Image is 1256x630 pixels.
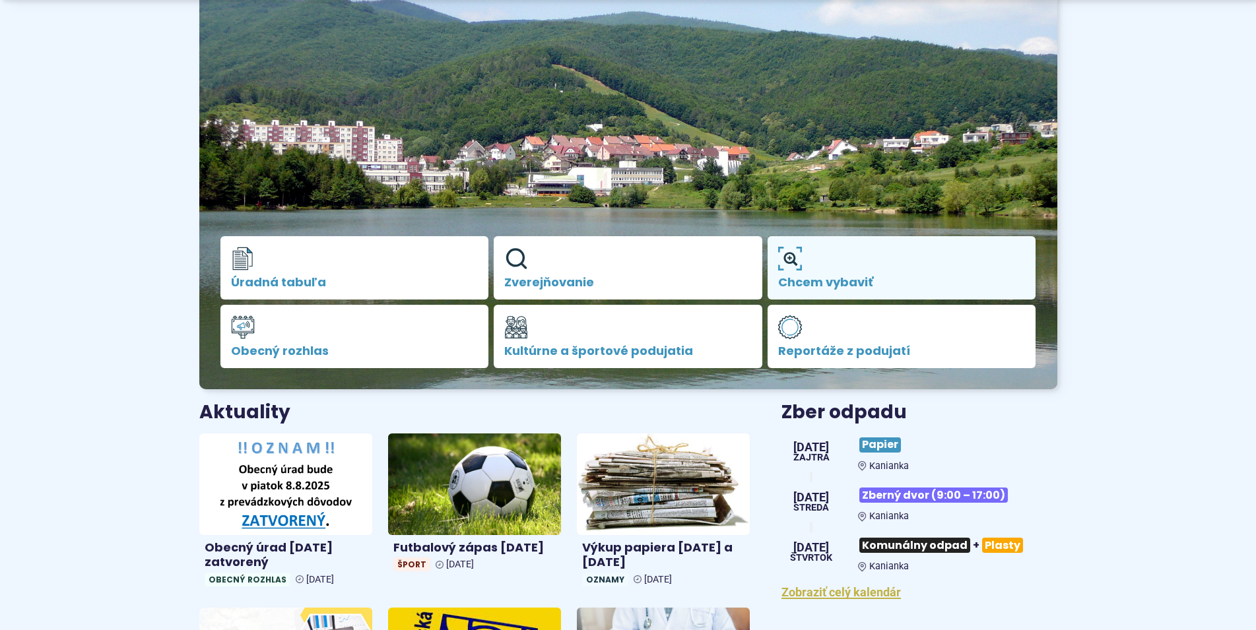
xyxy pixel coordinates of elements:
[869,460,909,472] span: Kanianka
[504,276,752,289] span: Zverejňovanie
[858,532,1057,558] h3: +
[199,433,372,592] a: Obecný úrad [DATE] zatvorený Obecný rozhlas [DATE]
[504,344,752,358] span: Kultúrne a športové podujatia
[768,236,1036,299] a: Chcem vybaviť
[393,540,556,555] h4: Futbalový zápas [DATE]
[231,276,479,289] span: Úradná tabuľa
[393,557,430,571] span: Šport
[388,433,561,577] a: Futbalový zápas [DATE] Šport [DATE]
[199,402,290,423] h3: Aktuality
[781,585,901,599] a: Zobraziť celý kalendár
[494,236,762,299] a: Zverejňovanie
[768,305,1036,368] a: Reportáže z podujatí
[859,437,901,453] span: Papier
[793,441,830,453] span: [DATE]
[781,432,1057,472] a: Papier Kanianka [DATE] Zajtra
[793,491,829,503] span: [DATE]
[859,488,1008,503] span: Zberný dvor (9:00 – 17:00)
[793,503,829,513] span: streda
[494,305,762,368] a: Kultúrne a športové podujatia
[231,344,479,358] span: Obecný rozhlas
[869,561,909,572] span: Kanianka
[778,344,1026,358] span: Reportáže z podujatí
[778,276,1026,289] span: Chcem vybaviť
[781,532,1057,572] a: Komunálny odpad+Plasty Kanianka [DATE] štvrtok
[220,236,489,299] a: Úradná tabuľa
[781,402,1057,423] h3: Zber odpadu
[793,453,830,462] span: Zajtra
[869,511,909,522] span: Kanianka
[582,540,744,570] h4: Výkup papiera [DATE] a [DATE]
[577,433,750,592] a: Výkup papiera [DATE] a [DATE] Oznamy [DATE]
[582,573,628,586] span: Oznamy
[781,482,1057,522] a: Zberný dvor (9:00 – 17:00) Kanianka [DATE] streda
[205,573,290,586] span: Obecný rozhlas
[306,574,334,585] span: [DATE]
[790,542,832,553] span: [DATE]
[220,305,489,368] a: Obecný rozhlas
[790,553,832,563] span: štvrtok
[446,559,474,570] span: [DATE]
[982,538,1023,553] span: Plasty
[644,574,672,585] span: [DATE]
[205,540,367,570] h4: Obecný úrad [DATE] zatvorený
[859,538,970,553] span: Komunálny odpad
